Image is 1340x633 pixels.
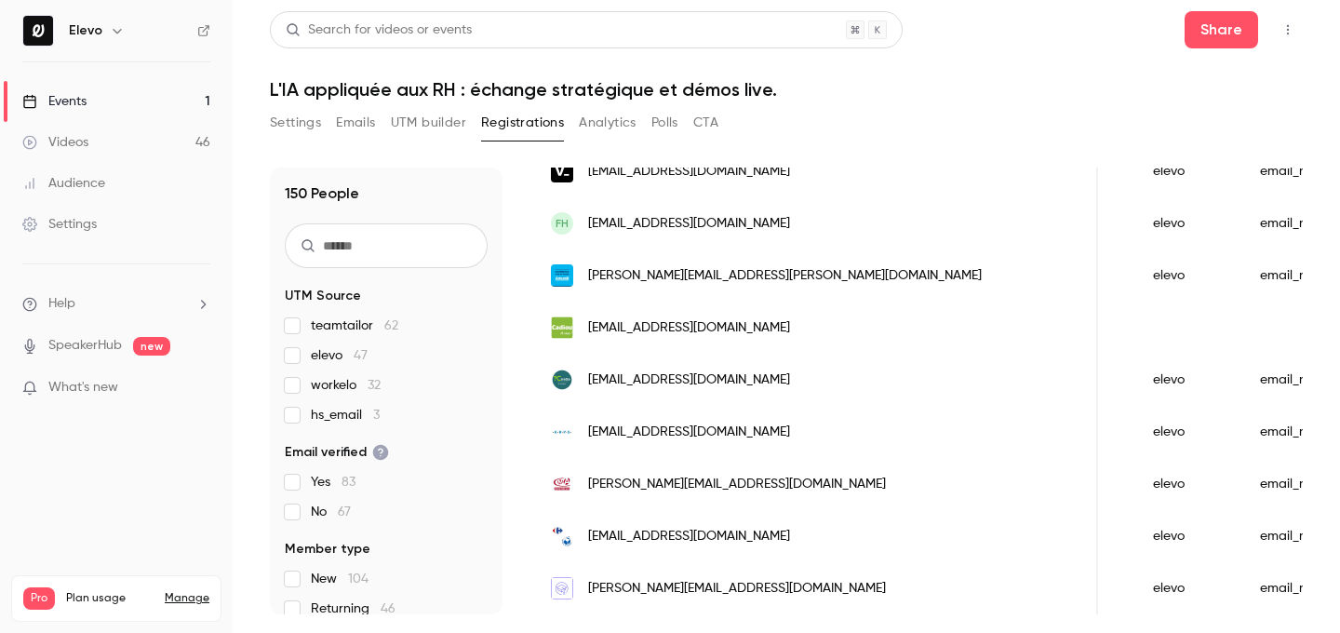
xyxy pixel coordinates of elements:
span: Returning [311,599,395,618]
span: [PERSON_NAME][EMAIL_ADDRESS][PERSON_NAME][DOMAIN_NAME] [588,266,982,286]
span: 62 [384,319,398,332]
span: new [133,337,170,356]
span: Help [48,294,75,314]
button: Emails [336,108,375,138]
div: elevo [1134,510,1241,562]
button: Registrations [481,108,564,138]
span: What's new [48,378,118,397]
span: UTM Source [285,287,361,305]
img: cma-auvergnerhonealpes.fr [551,473,573,495]
button: Share [1185,11,1258,48]
span: 83 [342,476,355,489]
button: Analytics [579,108,636,138]
img: 26academy.com [551,577,573,599]
span: Plan usage [66,591,154,606]
div: elevo [1134,145,1241,197]
img: Elevo [23,16,53,46]
span: [EMAIL_ADDRESS][DOMAIN_NAME] [588,162,790,182]
div: elevo [1134,249,1241,302]
span: teamtailor [311,316,398,335]
div: Settings [22,215,97,234]
img: amundi.com [551,264,573,287]
div: Events [22,92,87,111]
span: 46 [381,602,395,615]
img: krys-group.com [551,421,573,443]
h1: 150 People [285,182,359,205]
img: carrefour.com [551,525,573,547]
li: help-dropdown-opener [22,294,210,314]
span: FH [556,215,569,232]
span: 32 [368,379,381,392]
span: [EMAIL_ADDRESS][DOMAIN_NAME] [588,370,790,390]
img: maison-cadiou.fr [551,316,573,339]
button: UTM builder [391,108,466,138]
span: [EMAIL_ADDRESS][DOMAIN_NAME] [588,423,790,442]
div: elevo [1134,458,1241,510]
span: [EMAIL_ADDRESS][DOMAIN_NAME] [588,318,790,338]
span: elevo [311,346,368,365]
div: Audience [22,174,105,193]
a: Manage [165,591,209,606]
div: elevo [1134,562,1241,614]
span: [EMAIL_ADDRESS][DOMAIN_NAME] [588,527,790,546]
span: 3 [373,409,380,422]
span: [EMAIL_ADDRESS][DOMAIN_NAME] [588,214,790,234]
div: elevo [1134,406,1241,458]
span: 67 [338,505,351,519]
h1: L'IA appliquée aux RH : échange stratégique et démos live. [270,78,1303,101]
button: CTA [693,108,718,138]
span: [PERSON_NAME][EMAIL_ADDRESS][DOMAIN_NAME] [588,579,886,599]
span: [PERSON_NAME][EMAIL_ADDRESS][DOMAIN_NAME] [588,475,886,494]
span: Member type [285,540,370,559]
img: valtech.com [551,160,573,182]
button: Settings [270,108,321,138]
span: Yes [311,473,355,492]
img: cirette-traiteur.com [551,369,573,391]
button: Polls [651,108,678,138]
div: Videos [22,133,88,152]
div: elevo [1134,354,1241,406]
a: SpeakerHub [48,336,122,356]
div: elevo [1134,197,1241,249]
span: Email verified [285,443,389,462]
span: 104 [348,572,368,586]
span: 47 [354,349,368,362]
h6: Elevo [69,21,102,40]
span: hs_email [311,406,380,424]
span: Pro [23,587,55,610]
span: workelo [311,376,381,395]
span: No [311,503,351,521]
div: Search for videos or events [286,20,472,40]
span: New [311,570,368,588]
